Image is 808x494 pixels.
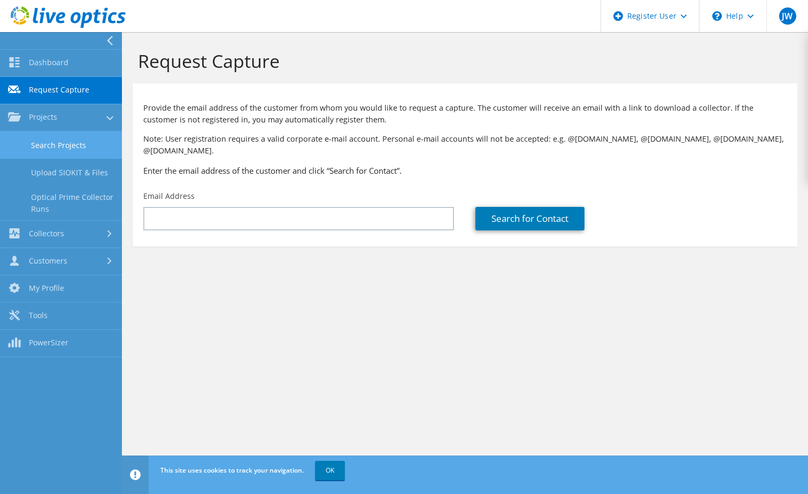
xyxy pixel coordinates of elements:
svg: \n [712,11,722,21]
span: JW [779,7,796,25]
h3: Enter the email address of the customer and click “Search for Contact”. [143,165,787,176]
a: OK [315,461,345,480]
a: Search for Contact [475,207,584,230]
label: Email Address [143,191,195,202]
p: Provide the email address of the customer from whom you would like to request a capture. The cust... [143,102,787,126]
p: Note: User registration requires a valid corporate e-mail account. Personal e-mail accounts will ... [143,133,787,157]
h1: Request Capture [138,50,787,72]
span: This site uses cookies to track your navigation. [160,466,304,475]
